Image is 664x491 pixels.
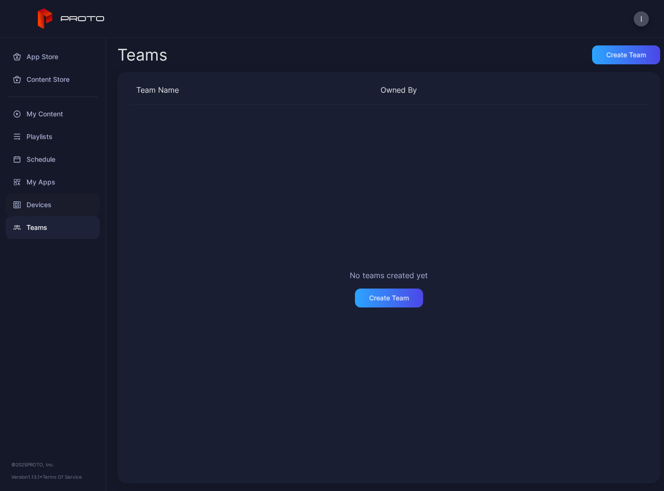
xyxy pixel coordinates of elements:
[117,47,168,63] div: Teams
[6,148,100,171] a: Schedule
[634,11,649,26] button: I
[381,84,617,96] div: Owned By
[6,193,100,216] a: Devices
[6,68,100,91] a: Content Store
[6,216,100,239] a: Teams
[6,125,100,148] a: Playlists
[43,474,82,480] a: Terms Of Service
[6,103,100,125] a: My Content
[6,45,100,68] a: App Store
[11,461,94,468] div: © 2025 PROTO, Inc.
[136,84,373,96] div: Team Name
[11,474,43,480] span: Version 1.13.1 •
[606,51,646,59] div: Create Team
[369,294,409,302] div: Create Team
[355,289,423,307] button: Create Team
[592,45,660,64] button: Create Team
[350,270,428,281] div: No teams created yet
[6,171,100,193] a: My Apps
